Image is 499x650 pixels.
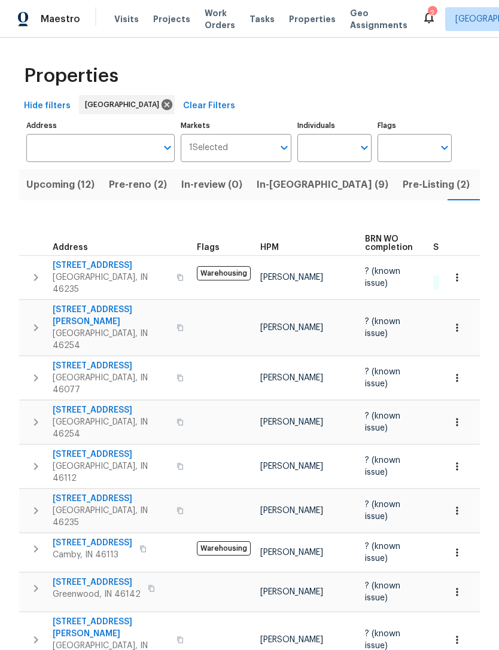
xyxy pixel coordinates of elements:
[365,318,400,338] span: ? (known issue)
[85,99,164,111] span: [GEOGRAPHIC_DATA]
[260,324,323,332] span: [PERSON_NAME]
[257,176,388,193] span: In-[GEOGRAPHIC_DATA] (9)
[297,122,372,129] label: Individuals
[276,139,293,156] button: Open
[260,548,323,557] span: [PERSON_NAME]
[114,13,139,25] span: Visits
[365,368,400,388] span: ? (known issue)
[436,139,453,156] button: Open
[24,99,71,114] span: Hide filters
[53,505,169,529] span: [GEOGRAPHIC_DATA], IN 46235
[53,360,169,372] span: [STREET_ADDRESS]
[260,418,323,426] span: [PERSON_NAME]
[365,501,400,521] span: ? (known issue)
[181,176,242,193] span: In-review (0)
[53,416,169,440] span: [GEOGRAPHIC_DATA], IN 46254
[260,588,323,596] span: [PERSON_NAME]
[365,582,400,602] span: ? (known issue)
[356,139,373,156] button: Open
[79,95,175,114] div: [GEOGRAPHIC_DATA]
[41,13,80,25] span: Maestro
[183,99,235,114] span: Clear Filters
[53,549,132,561] span: Camby, IN 46113
[53,304,169,328] span: [STREET_ADDRESS][PERSON_NAME]
[365,456,400,477] span: ? (known issue)
[181,122,292,129] label: Markets
[434,277,467,288] span: 1 Done
[260,243,279,252] span: HPM
[365,235,413,252] span: BRN WO completion
[178,95,240,117] button: Clear Filters
[53,372,169,396] span: [GEOGRAPHIC_DATA], IN 46077
[53,448,169,460] span: [STREET_ADDRESS]
[260,506,323,515] span: [PERSON_NAME]
[53,460,169,484] span: [GEOGRAPHIC_DATA], IN 46112
[260,374,323,382] span: [PERSON_NAME]
[53,404,169,416] span: [STREET_ADDRESS]
[153,13,190,25] span: Projects
[53,493,169,505] span: [STREET_ADDRESS]
[26,122,175,129] label: Address
[365,542,400,563] span: ? (known issue)
[260,636,323,644] span: [PERSON_NAME]
[378,122,452,129] label: Flags
[19,95,75,117] button: Hide filters
[24,70,118,82] span: Properties
[53,271,169,295] span: [GEOGRAPHIC_DATA], IN 46235
[53,260,169,271] span: [STREET_ADDRESS]
[26,176,95,193] span: Upcoming (12)
[365,412,400,432] span: ? (known issue)
[289,13,336,25] span: Properties
[53,588,141,600] span: Greenwood, IN 46142
[205,7,235,31] span: Work Orders
[53,576,141,588] span: [STREET_ADDRESS]
[53,243,88,252] span: Address
[53,328,169,352] span: [GEOGRAPHIC_DATA], IN 46254
[197,541,251,556] span: Warehousing
[250,15,275,23] span: Tasks
[189,143,228,153] span: 1 Selected
[365,630,400,650] span: ? (known issue)
[403,176,470,193] span: Pre-Listing (2)
[197,266,251,280] span: Warehousing
[109,176,167,193] span: Pre-reno (2)
[260,462,323,471] span: [PERSON_NAME]
[53,616,169,640] span: [STREET_ADDRESS][PERSON_NAME]
[53,537,132,549] span: [STREET_ADDRESS]
[260,273,323,282] span: [PERSON_NAME]
[365,267,400,288] span: ? (known issue)
[159,139,176,156] button: Open
[428,7,436,19] div: 2
[433,243,472,252] span: Summary
[350,7,407,31] span: Geo Assignments
[197,243,220,252] span: Flags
